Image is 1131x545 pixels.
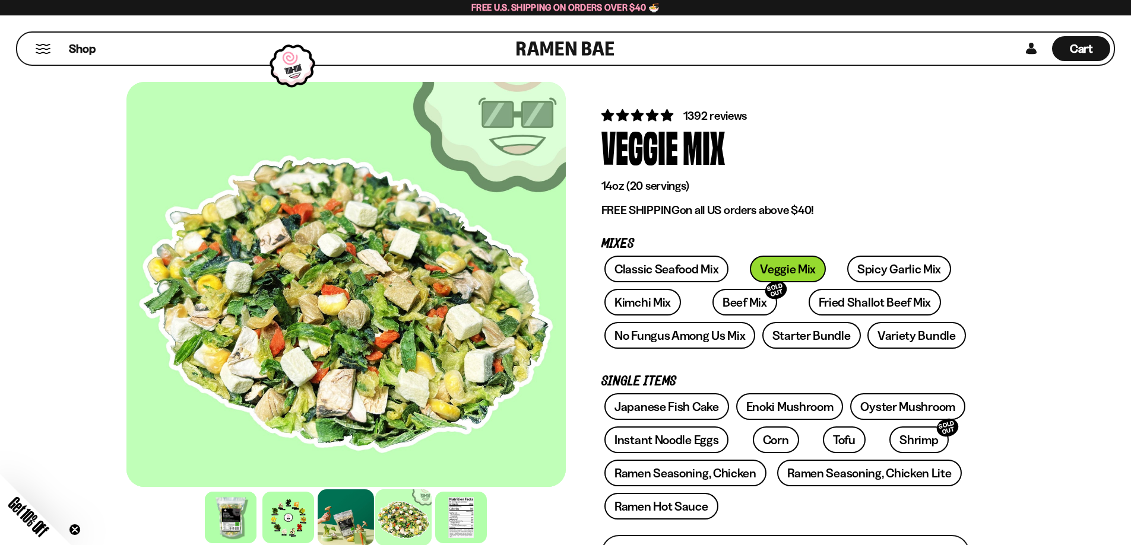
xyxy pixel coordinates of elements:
[471,2,660,13] span: Free U.S. Shipping on Orders over $40 🍜
[867,322,966,349] a: Variety Bundle
[604,289,681,315] a: Kimchi Mix
[604,322,755,349] a: No Fungus Among Us Mix
[69,524,81,536] button: Close teaser
[736,393,844,420] a: Enoki Mushroom
[763,279,789,302] div: SOLD OUT
[1070,42,1093,56] span: Cart
[5,493,52,540] span: Get 10% Off
[604,426,728,453] a: Instant Noodle Eggs
[69,41,96,57] span: Shop
[601,203,680,217] strong: FREE SHIPPING
[1052,33,1110,65] a: Cart
[847,256,951,282] a: Spicy Garlic Mix
[762,322,861,349] a: Starter Bundle
[601,376,970,387] p: Single Items
[601,203,970,218] p: on all US orders above $40!
[823,426,866,453] a: Tofu
[683,124,725,168] div: Mix
[601,238,970,250] p: Mixes
[809,289,941,315] a: Fried Shallot Beef Mix
[69,36,96,61] a: Shop
[601,124,678,168] div: Veggie
[850,393,965,420] a: Oyster Mushroom
[683,109,747,123] span: 1392 reviews
[753,426,799,453] a: Corn
[604,256,728,282] a: Classic Seafood Mix
[712,289,777,315] a: Beef MixSOLD OUT
[601,108,676,123] span: 4.76 stars
[777,460,961,486] a: Ramen Seasoning, Chicken Lite
[604,493,718,519] a: Ramen Hot Sauce
[601,179,970,193] p: 14oz (20 servings)
[35,44,51,54] button: Mobile Menu Trigger
[604,393,729,420] a: Japanese Fish Cake
[934,416,961,439] div: SOLD OUT
[889,426,948,453] a: ShrimpSOLD OUT
[604,460,766,486] a: Ramen Seasoning, Chicken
